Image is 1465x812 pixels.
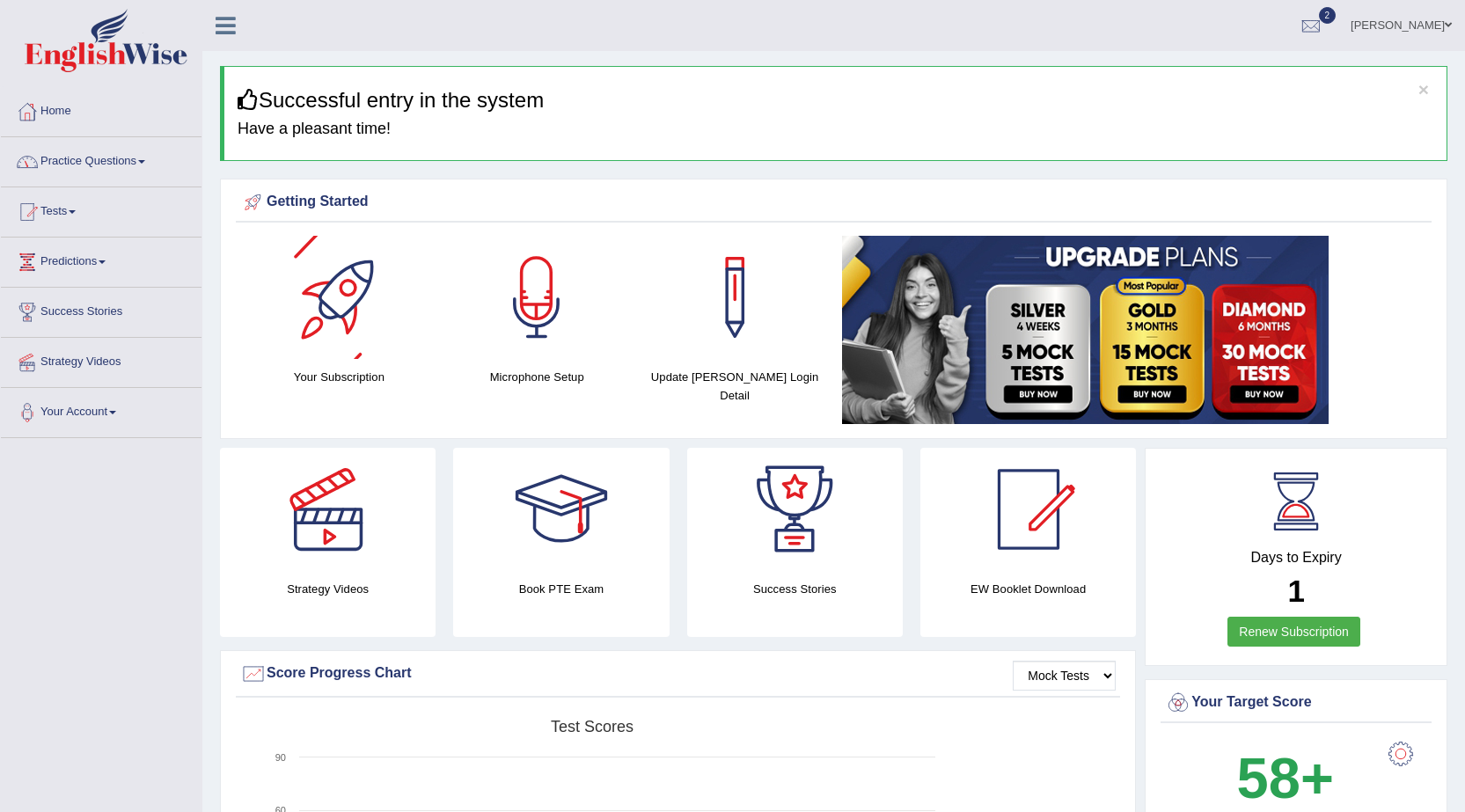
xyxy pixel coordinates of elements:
a: Tests [1,187,201,231]
h4: Strategy Videos [220,580,436,598]
span: 2 [1319,7,1337,24]
img: small5.jpg [842,236,1329,424]
h4: Days to Expiry [1165,550,1427,566]
a: Practice Questions [1,137,201,181]
a: Predictions [1,238,201,282]
div: Your Target Score [1165,690,1427,716]
a: Renew Subscription [1227,617,1360,647]
div: Score Progress Chart [240,661,1116,687]
h4: Microphone Setup [447,368,627,386]
a: Success Stories [1,288,201,332]
a: Home [1,87,201,131]
h4: Book PTE Exam [453,580,669,598]
b: 58+ [1237,746,1334,810]
button: × [1418,80,1429,99]
h4: Your Subscription [249,368,429,386]
h4: Success Stories [687,580,903,598]
h4: Have a pleasant time! [238,121,1433,138]
text: 90 [275,752,286,763]
a: Strategy Videos [1,338,201,382]
h3: Successful entry in the system [238,89,1433,112]
a: Your Account [1,388,201,432]
tspan: Test scores [551,718,634,735]
h4: EW Booklet Download [920,580,1136,598]
div: Getting Started [240,189,1427,216]
h4: Update [PERSON_NAME] Login Detail [645,368,825,405]
b: 1 [1287,574,1304,608]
